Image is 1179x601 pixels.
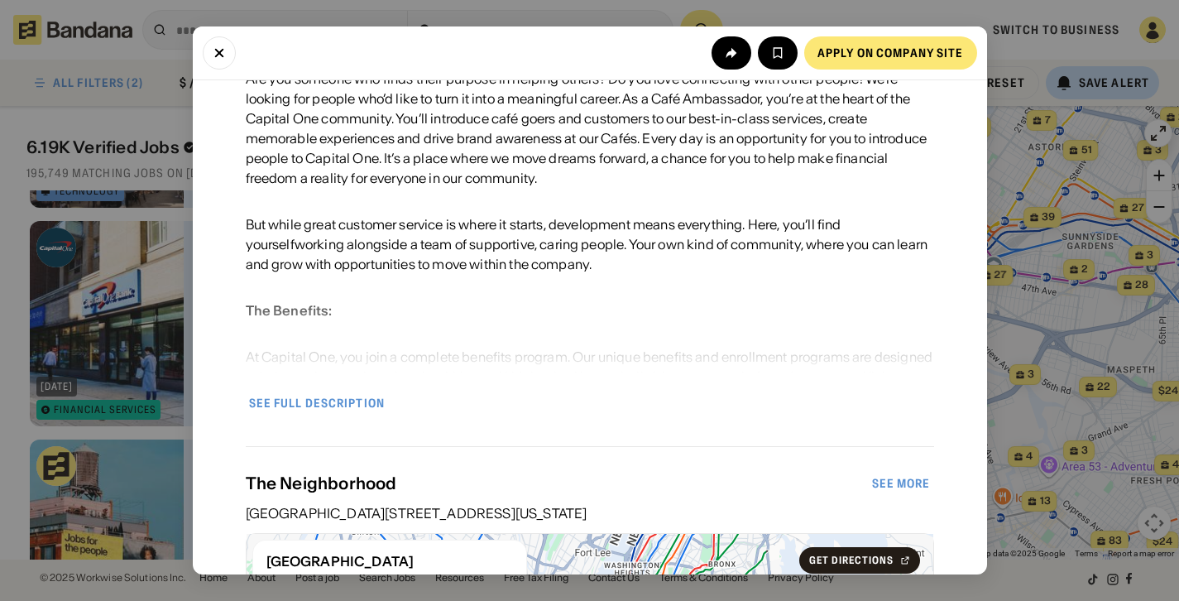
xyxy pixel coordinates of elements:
[246,236,295,252] span: yourself
[246,236,928,272] span: can learn and grow with opportunities to move within the company.
[246,90,910,127] span: you’re at the heart of the Capital One community. You’ll introduce café goers and customers to our
[246,368,932,405] span: mean sacrificing your well being. It’s part of our mission to set the standard for personal flexi...
[266,554,514,570] div: [GEOGRAPHIC_DATA]
[246,130,927,166] span: an opportunity for you to introduce people to Capital One. It’s a place where we move dreams forw...
[295,236,870,252] span: working alongside a team of supportive, caring people. Your own kind of community, where you
[246,216,841,233] span: But while great customer service is where it starts, development means everything. Here, you’ll find
[246,349,872,365] span: At Capital One, you join a complete benefits program. Our unique benefits and enrollment programs...
[246,70,899,107] span: We’re looking for people who’d like to turn it into a meaningful career. As a Café Ambassador,
[246,70,814,87] span: Are you someone who finds their purpose in helping others? Do you love connecting with other
[872,478,931,489] div: See more
[246,150,889,186] span: chance for you to help make financial freedom a reality for everyone in our community.
[817,47,964,59] div: Apply on company site
[809,555,893,565] div: Get Directions
[249,397,385,409] div: See full description
[816,70,865,87] span: people?
[246,507,934,520] div: [GEOGRAPHIC_DATA][STREET_ADDRESS][US_STATE]
[246,302,333,319] b: The Benefits:
[246,110,867,147] span: best-in-class services, create memorable experiences and drive brand awareness at our Cafés. Ever...
[246,474,869,493] div: The Neighborhood
[203,36,236,70] button: Close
